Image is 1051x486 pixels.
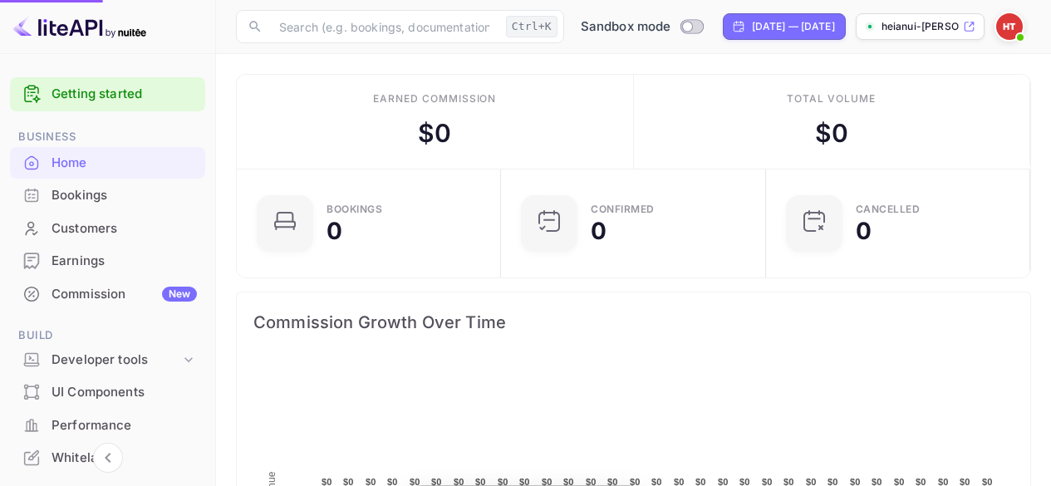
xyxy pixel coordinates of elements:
[52,383,197,402] div: UI Components
[10,442,205,474] div: Whitelabel
[327,204,382,214] div: Bookings
[10,376,205,409] div: UI Components
[52,186,197,205] div: Bookings
[10,213,205,243] a: Customers
[581,17,671,37] span: Sandbox mode
[269,10,499,43] input: Search (e.g. bookings, documentation)
[10,410,205,442] div: Performance
[10,245,205,276] a: Earnings
[52,285,197,304] div: Commission
[10,346,205,375] div: Developer tools
[52,154,197,173] div: Home
[10,442,205,473] a: Whitelabel
[10,213,205,245] div: Customers
[591,204,655,214] div: Confirmed
[787,91,876,106] div: Total volume
[10,278,205,311] div: CommissionNew
[10,77,205,111] div: Getting started
[52,416,197,435] div: Performance
[815,115,848,152] div: $ 0
[996,13,1023,40] img: Heianui TAPARE
[253,309,1014,336] span: Commission Growth Over Time
[10,278,205,309] a: CommissionNew
[327,219,342,243] div: 0
[52,252,197,271] div: Earnings
[882,19,960,34] p: heianui-[PERSON_NAME]-hsw3o.n...
[93,443,123,473] button: Collapse navigation
[162,287,197,302] div: New
[52,219,197,238] div: Customers
[856,204,921,214] div: CANCELLED
[10,147,205,179] div: Home
[506,16,557,37] div: Ctrl+K
[52,85,197,104] a: Getting started
[10,326,205,345] span: Build
[752,19,835,34] div: [DATE] — [DATE]
[574,17,710,37] div: Switch to Production mode
[13,13,146,40] img: LiteAPI logo
[591,219,607,243] div: 0
[52,449,197,468] div: Whitelabel
[52,351,180,370] div: Developer tools
[856,219,872,243] div: 0
[10,245,205,277] div: Earnings
[10,128,205,146] span: Business
[10,179,205,210] a: Bookings
[10,410,205,440] a: Performance
[10,179,205,212] div: Bookings
[10,376,205,407] a: UI Components
[10,147,205,178] a: Home
[418,115,451,152] div: $ 0
[373,91,496,106] div: Earned commission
